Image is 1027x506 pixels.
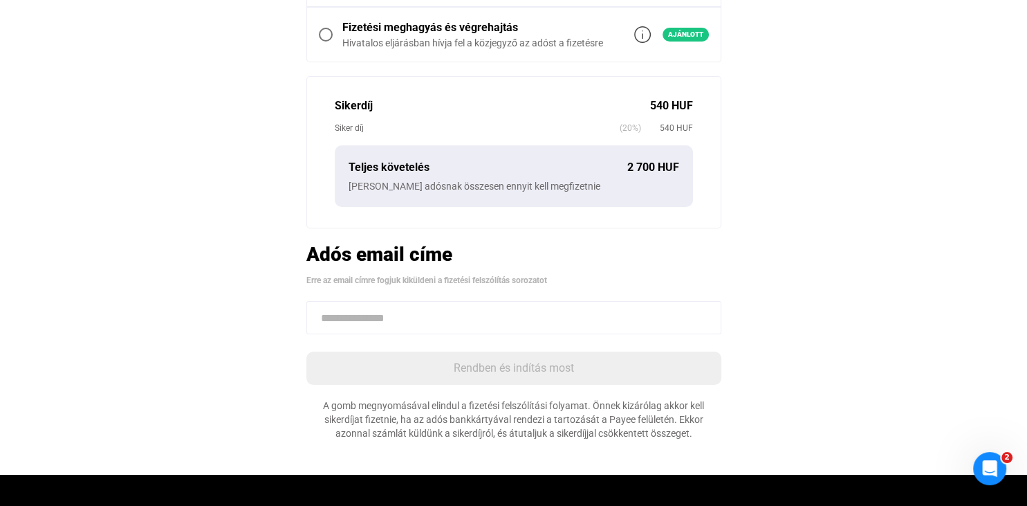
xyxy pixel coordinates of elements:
[342,36,603,50] div: Hivatalos eljárásban hívja fel a közjegyző az adóst a fizetésre
[306,242,721,266] h2: Adós email címe
[650,98,693,114] div: 540 HUF
[306,352,721,385] button: Rendben és indítás most
[634,26,651,43] img: info-grey-outline
[620,121,641,135] span: (20%)
[335,121,620,135] div: Siker díj
[349,159,627,176] div: Teljes követelés
[311,360,717,377] div: Rendben és indítás most
[641,121,693,135] span: 540 HUF
[634,26,709,43] a: info-grey-outlineAjánlott
[1001,452,1012,463] span: 2
[342,19,603,36] div: Fizetési meghagyás és végrehajtás
[306,399,721,440] div: A gomb megnyomásával elindul a fizetési felszólítási folyamat. Önnek kizárólag akkor kell sikerdí...
[335,98,650,114] div: Sikerdíj
[349,179,679,193] div: [PERSON_NAME] adósnak összesen ennyit kell megfizetnie
[306,273,721,287] div: Erre az email címre fogjuk kiküldeni a fizetési felszólítás sorozatot
[663,28,709,42] span: Ajánlott
[627,159,679,176] div: 2 700 HUF
[973,452,1006,485] iframe: Intercom live chat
